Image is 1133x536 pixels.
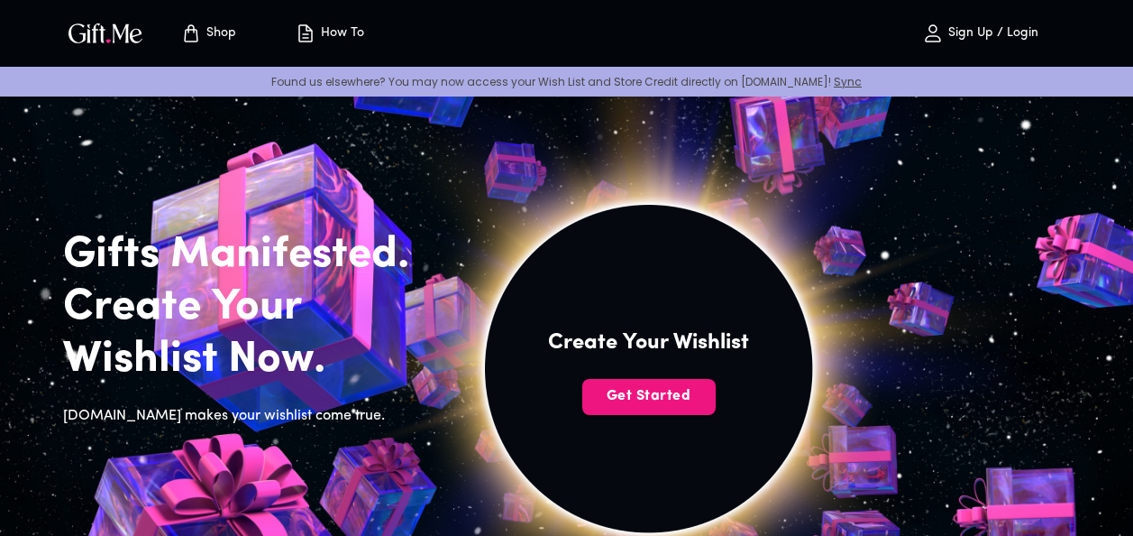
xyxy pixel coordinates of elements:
p: How To [316,26,364,42]
h6: [DOMAIN_NAME] makes your wishlist come true. [63,404,438,428]
button: Sign Up / Login [890,5,1070,62]
p: Sign Up / Login [944,26,1038,42]
button: Get Started [582,379,716,415]
h4: Create Your Wishlist [548,328,749,357]
button: How To [279,5,379,62]
span: Get Started [582,386,716,406]
img: GiftMe Logo [65,20,146,46]
button: Store page [159,5,258,62]
h2: Create Your [63,282,438,334]
img: how-to.svg [295,23,316,44]
a: Sync [834,74,862,89]
button: GiftMe Logo [63,23,148,44]
h2: Wishlist Now. [63,334,438,386]
h2: Gifts Manifested. [63,229,438,282]
p: Shop [202,26,236,42]
p: Found us elsewhere? You may now access your Wish List and Store Credit directly on [DOMAIN_NAME]! [14,74,1119,89]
